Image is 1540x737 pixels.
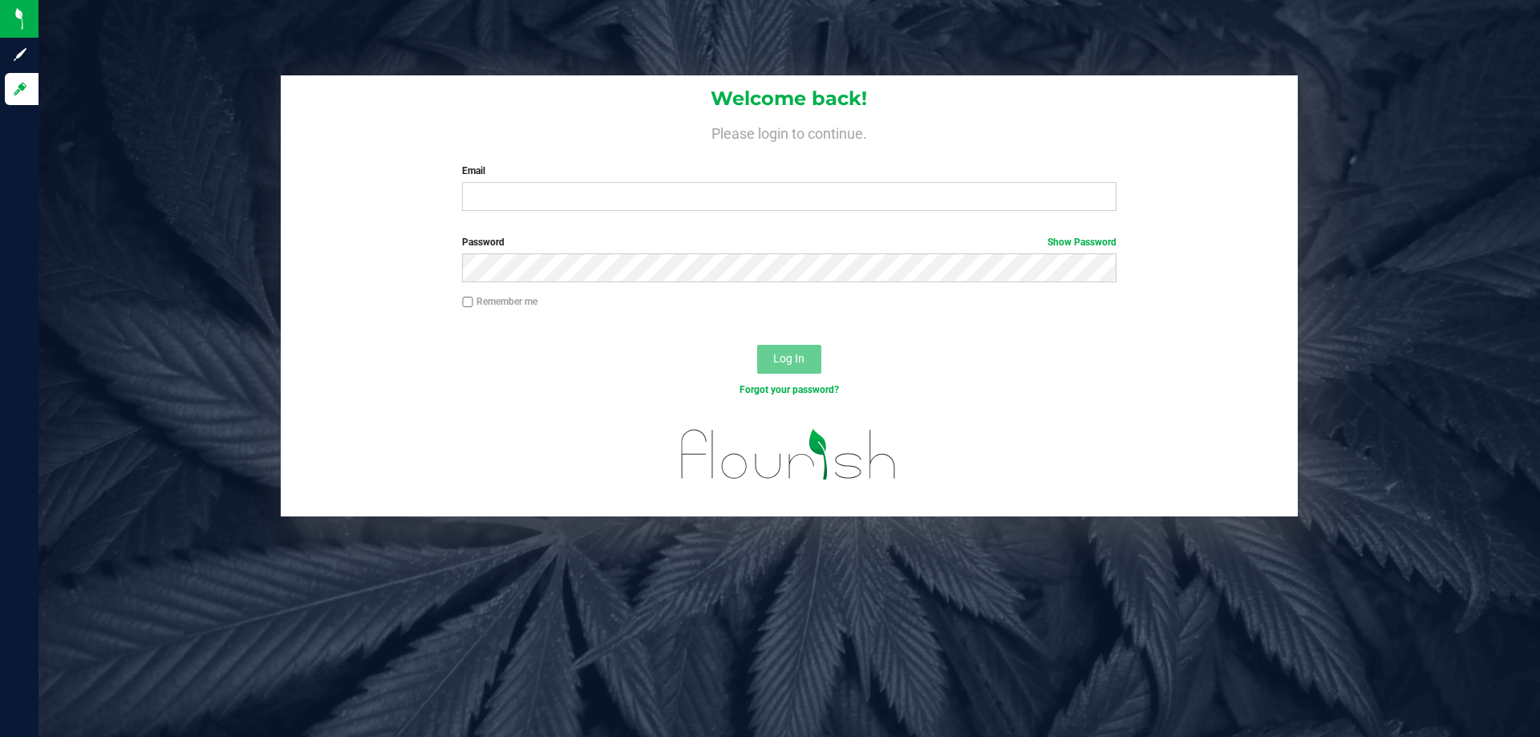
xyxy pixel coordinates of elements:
[740,384,839,395] a: Forgot your password?
[462,294,537,309] label: Remember me
[462,237,505,248] span: Password
[12,81,28,97] inline-svg: Log in
[757,345,821,374] button: Log In
[662,414,916,496] img: flourish_logo.svg
[773,352,804,365] span: Log In
[462,164,1116,178] label: Email
[12,47,28,63] inline-svg: Sign up
[1048,237,1116,248] a: Show Password
[281,122,1298,141] h4: Please login to continue.
[281,88,1298,109] h1: Welcome back!
[462,297,473,308] input: Remember me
